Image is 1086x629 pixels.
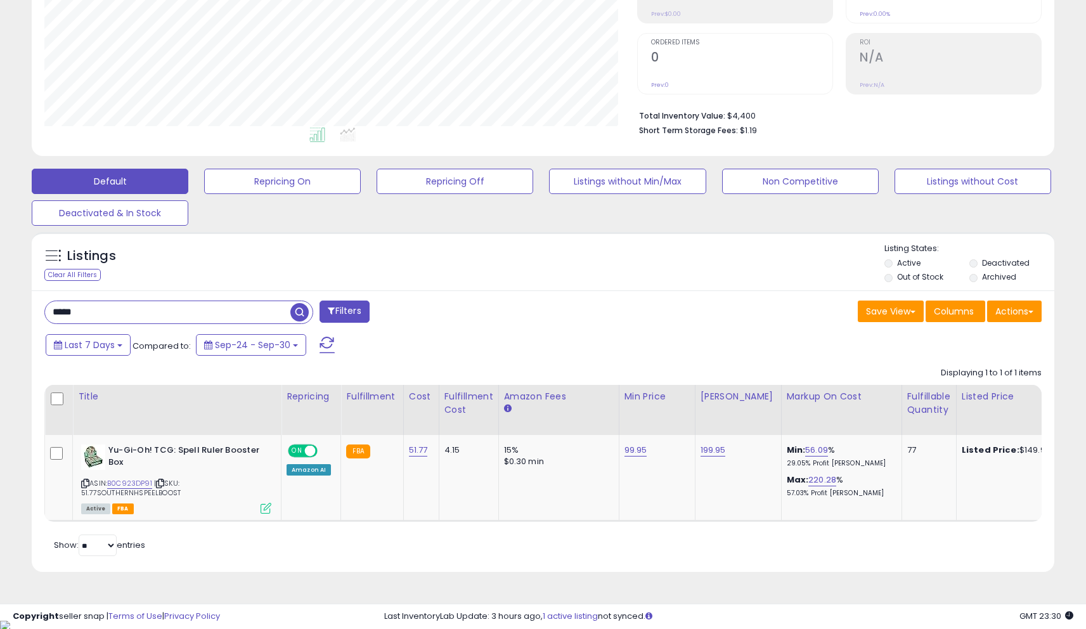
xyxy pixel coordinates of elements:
div: % [787,474,892,498]
button: Listings without Cost [895,169,1051,194]
label: Active [897,257,921,268]
div: Fulfillment [346,390,398,403]
li: $4,400 [639,107,1032,122]
button: Listings without Min/Max [549,169,706,194]
div: Fulfillment Cost [444,390,493,417]
a: 220.28 [808,474,836,486]
button: Repricing Off [377,169,533,194]
span: Last 7 Days [65,339,115,351]
div: $0.30 min [504,456,609,467]
span: Show: entries [54,539,145,551]
span: Columns [934,305,974,318]
div: Markup on Cost [787,390,896,403]
strong: Copyright [13,610,59,622]
button: Last 7 Days [46,334,131,356]
h5: Listings [67,247,116,265]
div: Last InventoryLab Update: 3 hours ago, not synced. [384,611,1073,623]
button: Deactivated & In Stock [32,200,188,226]
button: Default [32,169,188,194]
div: Displaying 1 to 1 of 1 items [941,367,1042,379]
a: Privacy Policy [164,610,220,622]
th: The percentage added to the cost of goods (COGS) that forms the calculator for Min & Max prices. [781,385,902,435]
a: 1 active listing [543,610,598,622]
button: Repricing On [204,169,361,194]
b: Max: [787,474,809,486]
div: % [787,444,892,468]
div: seller snap | | [13,611,220,623]
span: Compared to: [133,340,191,352]
button: Columns [926,301,985,322]
p: Listing States: [884,243,1054,255]
a: 99.95 [624,444,647,457]
span: Sep-24 - Sep-30 [215,339,290,351]
div: Listed Price [962,390,1071,403]
div: Repricing [287,390,335,403]
div: Amazon AI [287,464,331,476]
div: Min Price [624,390,690,403]
div: ASIN: [81,444,271,512]
b: Min: [787,444,806,456]
small: Prev: 0 [651,81,669,89]
small: Amazon Fees. [504,403,512,415]
label: Archived [982,271,1016,282]
span: All listings currently available for purchase on Amazon [81,503,110,514]
small: Prev: N/A [860,81,884,89]
span: ON [289,446,305,457]
a: Terms of Use [108,610,162,622]
button: Save View [858,301,924,322]
span: Ordered Items [651,39,832,46]
label: Deactivated [982,257,1030,268]
h2: N/A [860,50,1041,67]
a: 56.09 [805,444,828,457]
div: $149.95 [962,444,1067,456]
a: B0C923DP91 [107,478,152,489]
div: Title [78,390,276,403]
span: $1.19 [740,124,757,136]
span: FBA [112,503,134,514]
a: 51.77 [409,444,428,457]
div: 4.15 [444,444,489,456]
button: Actions [987,301,1042,322]
span: | SKU: 51.77SOUTHERNHSPEELBOOST [81,478,181,497]
img: 51n8E34ExwL._SL40_.jpg [81,444,105,470]
span: OFF [316,446,336,457]
div: Clear All Filters [44,269,101,281]
p: 29.05% Profit [PERSON_NAME] [787,459,892,468]
b: Yu-Gi-Oh! TCG: Spell Ruler Booster Box [108,444,262,471]
small: FBA [346,444,370,458]
b: Short Term Storage Fees: [639,125,738,136]
b: Listed Price: [962,444,1019,456]
label: Out of Stock [897,271,943,282]
span: 2025-10-8 23:30 GMT [1019,610,1073,622]
a: 199.95 [701,444,726,457]
div: [PERSON_NAME] [701,390,776,403]
button: Sep-24 - Sep-30 [196,334,306,356]
div: 15% [504,444,609,456]
button: Non Competitive [722,169,879,194]
b: Total Inventory Value: [639,110,725,121]
div: Cost [409,390,434,403]
div: 77 [907,444,947,456]
p: 57.03% Profit [PERSON_NAME] [787,489,892,498]
div: Fulfillable Quantity [907,390,951,417]
button: Filters [320,301,369,323]
h2: 0 [651,50,832,67]
span: ROI [860,39,1041,46]
div: Amazon Fees [504,390,614,403]
small: Prev: $0.00 [651,10,681,18]
small: Prev: 0.00% [860,10,890,18]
